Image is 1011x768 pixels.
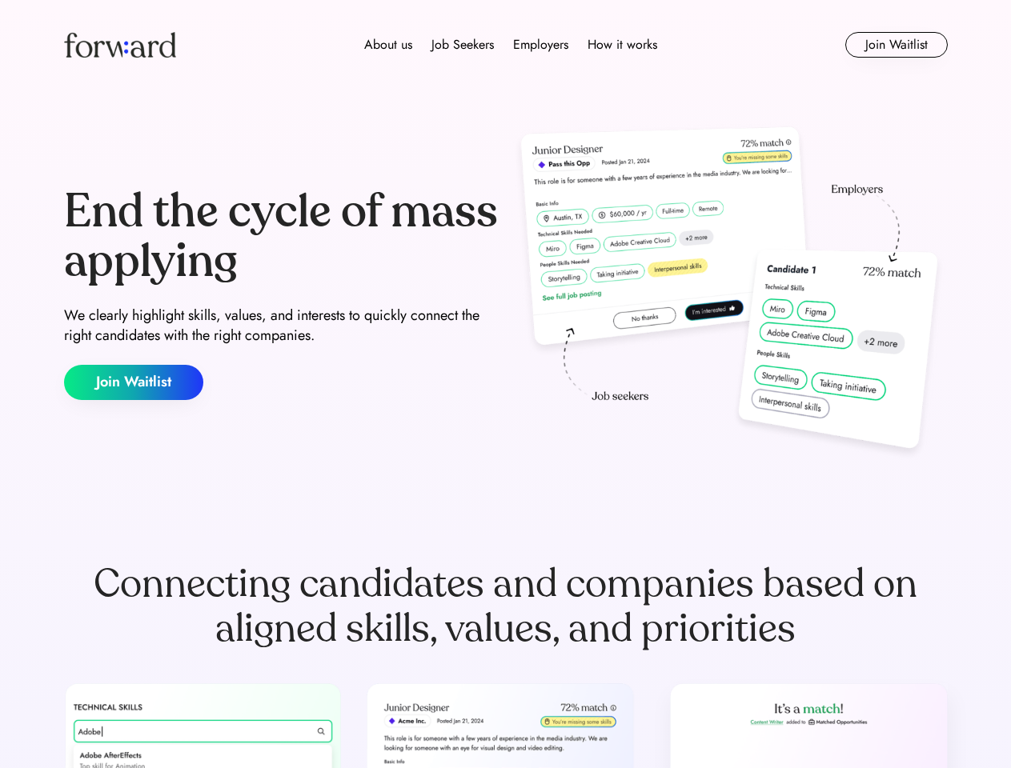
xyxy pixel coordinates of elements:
div: Connecting candidates and companies based on aligned skills, values, and priorities [64,562,948,651]
div: End the cycle of mass applying [64,187,499,286]
div: Job Seekers [431,35,494,54]
button: Join Waitlist [845,32,948,58]
button: Join Waitlist [64,365,203,400]
div: We clearly highlight skills, values, and interests to quickly connect the right candidates with t... [64,306,499,346]
img: hero-image.png [512,122,948,466]
div: About us [364,35,412,54]
div: How it works [588,35,657,54]
img: Forward logo [64,32,176,58]
div: Employers [513,35,568,54]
